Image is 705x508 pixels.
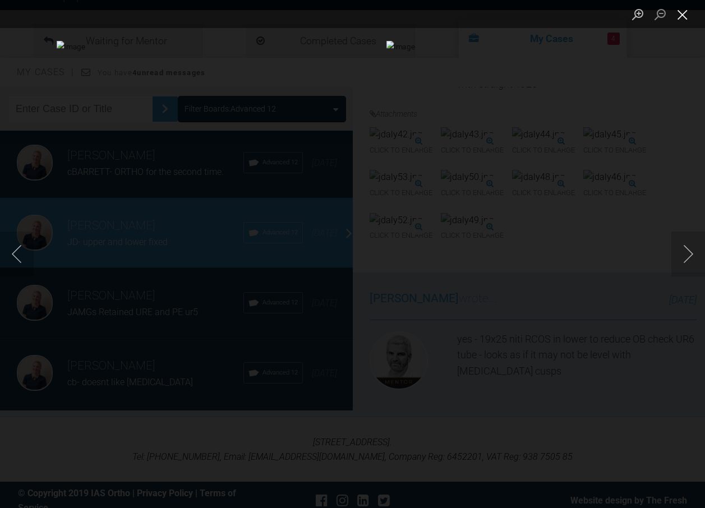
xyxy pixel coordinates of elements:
[626,4,649,24] button: Zoom in
[671,4,694,24] button: Close lightbox
[671,232,705,276] button: Next image
[57,41,648,467] img: Image
[649,4,671,24] button: Zoom out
